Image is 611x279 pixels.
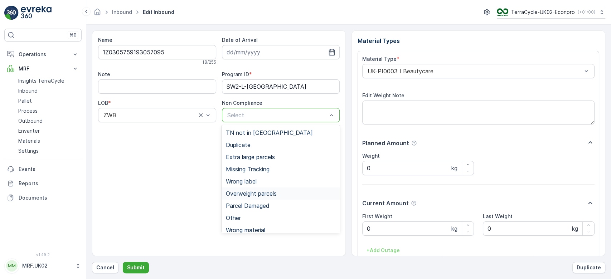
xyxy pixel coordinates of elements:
span: Wrong material [226,227,265,233]
a: Process [15,106,82,116]
p: MRF.UK02 [22,262,72,269]
div: Help Tooltip Icon [411,200,417,206]
a: Documents [4,191,82,205]
p: Inbound [18,87,38,94]
span: Parcel Damaged [226,202,270,209]
a: Materials [15,136,82,146]
p: Cancel [96,264,114,271]
p: TerraCycle-UK02-Econpro [511,9,575,16]
a: Events [4,162,82,176]
p: Outbound [18,117,43,124]
a: Reports [4,176,82,191]
button: Duplicate [572,262,605,273]
span: Overweight parcels [226,190,277,197]
span: 30 [42,129,48,135]
span: Duplicate [226,142,251,148]
p: Process [18,107,38,114]
p: kg [451,164,457,172]
span: Extra large parcels [226,154,275,160]
span: Net Weight : [6,141,38,147]
label: Note [98,71,110,77]
label: First Weight [362,213,392,219]
span: v 1.49.2 [4,253,82,257]
img: terracycle_logo_wKaHoWT.png [497,8,508,16]
label: Material Type [362,56,397,62]
p: MRF [19,65,67,72]
label: Last Weight [483,213,513,219]
p: kg [451,224,457,233]
span: UK-PI0001 I Aluminium flexibles [30,176,110,182]
p: Submit [127,264,145,271]
label: Edit Weight Note [362,92,404,98]
label: Non Compliance [222,100,262,106]
label: Weight [362,153,380,159]
p: Insights TerraCycle [18,77,64,84]
span: Edit Inbound [141,9,176,16]
span: - [38,141,40,147]
a: Insights TerraCycle [15,76,82,86]
button: Cancel [92,262,118,273]
p: ( +01:00 ) [578,9,595,15]
label: Date of Arrival [222,37,258,43]
p: 18 / 255 [202,59,216,65]
img: logo_light-DOdMpM7g.png [21,6,52,20]
span: Material : [6,176,30,182]
p: Materials [18,137,40,145]
button: MMMRF.UK02 [4,258,82,273]
span: Parcel_UK02 #1583 [24,117,70,123]
p: + Add Outage [367,247,400,254]
div: MM [6,260,18,271]
p: Envanter [18,127,40,134]
p: Current Amount [362,199,409,207]
span: Name : [6,117,24,123]
button: MRF [4,62,82,76]
a: Outbound [15,116,82,126]
span: Tare Weight : [6,153,40,159]
span: Total Weight : [6,129,42,135]
label: Program ID [222,71,249,77]
a: Settings [15,146,82,156]
a: Inbound [112,9,132,15]
p: Pallet [18,97,32,104]
p: Reports [19,180,79,187]
button: TerraCycle-UK02-Econpro(+01:00) [497,6,605,19]
span: TN not in [GEOGRAPHIC_DATA] [226,129,313,136]
p: Operations [19,51,67,58]
a: Inbound [15,86,82,96]
p: Events [19,166,79,173]
img: logo [4,6,19,20]
label: Name [98,37,112,43]
span: Missing Tracking [226,166,270,172]
span: 30 [40,153,47,159]
p: ⌘B [69,32,77,38]
a: Envanter [15,126,82,136]
span: Other [226,215,241,221]
p: Planned Amount [362,139,409,147]
p: Settings [18,147,39,155]
label: LOB [98,100,108,106]
a: Pallet [15,96,82,106]
span: Wrong label [226,178,257,185]
p: Material Types [358,36,599,45]
button: Operations [4,47,82,62]
div: Help Tooltip Icon [411,140,417,146]
p: Parcel_UK02 #1583 [277,6,333,15]
button: +Add Outage [362,245,404,256]
span: Asset Type : [6,165,38,171]
a: Homepage [93,11,101,17]
button: Submit [123,262,149,273]
p: Documents [19,194,79,201]
input: dd/mm/yyyy [222,45,340,59]
p: Duplicate [577,264,601,271]
p: Select [227,111,328,119]
p: kg [572,224,578,233]
span: Pallet [38,165,52,171]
